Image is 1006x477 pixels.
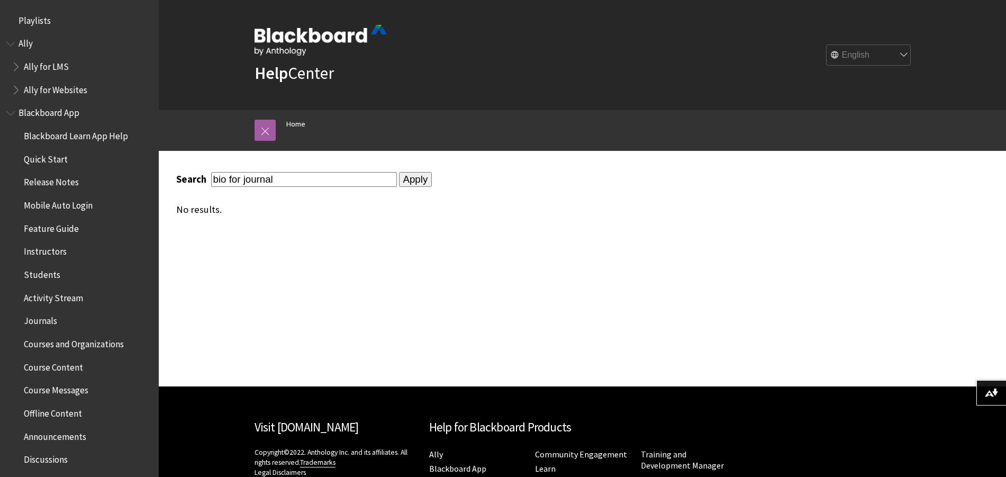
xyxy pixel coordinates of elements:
a: HelpCenter [255,62,334,84]
span: Instructors [24,243,67,257]
a: Home [286,118,305,131]
span: Offline Content [24,404,82,419]
span: Course Content [24,358,83,373]
span: Ally [19,35,33,49]
a: Trademarks [300,458,336,467]
strong: Help [255,62,288,84]
span: Mobile Auto Login [24,196,93,211]
span: Journals [24,312,57,327]
img: Blackboard by Anthology [255,25,387,56]
a: Training and Development Manager [641,449,724,471]
input: Apply [399,172,432,187]
span: Students [24,266,60,280]
span: Discussions [24,451,68,465]
a: Community Engagement [535,449,627,460]
a: Ally [429,449,443,460]
h2: Help for Blackboard Products [429,418,736,437]
nav: Book outline for Playlists [6,12,152,30]
span: Course Messages [24,382,88,396]
a: Learn [535,463,556,474]
span: Courses and Organizations [24,335,124,349]
span: Ally for LMS [24,58,69,72]
span: Blackboard App [19,104,79,119]
span: Announcements [24,428,86,442]
select: Site Language Selector [827,45,911,66]
a: Visit [DOMAIN_NAME] [255,419,359,435]
span: Activity Stream [24,289,83,303]
span: Release Notes [24,174,79,188]
a: Blackboard App [429,463,486,474]
span: Quick Start [24,150,68,165]
span: Feature Guide [24,220,79,234]
span: Ally for Websites [24,81,87,95]
span: Playlists [19,12,51,26]
label: Search [176,173,209,185]
span: Blackboard Learn App Help [24,127,128,141]
div: No results. [176,204,832,215]
nav: Book outline for Anthology Ally Help [6,35,152,99]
